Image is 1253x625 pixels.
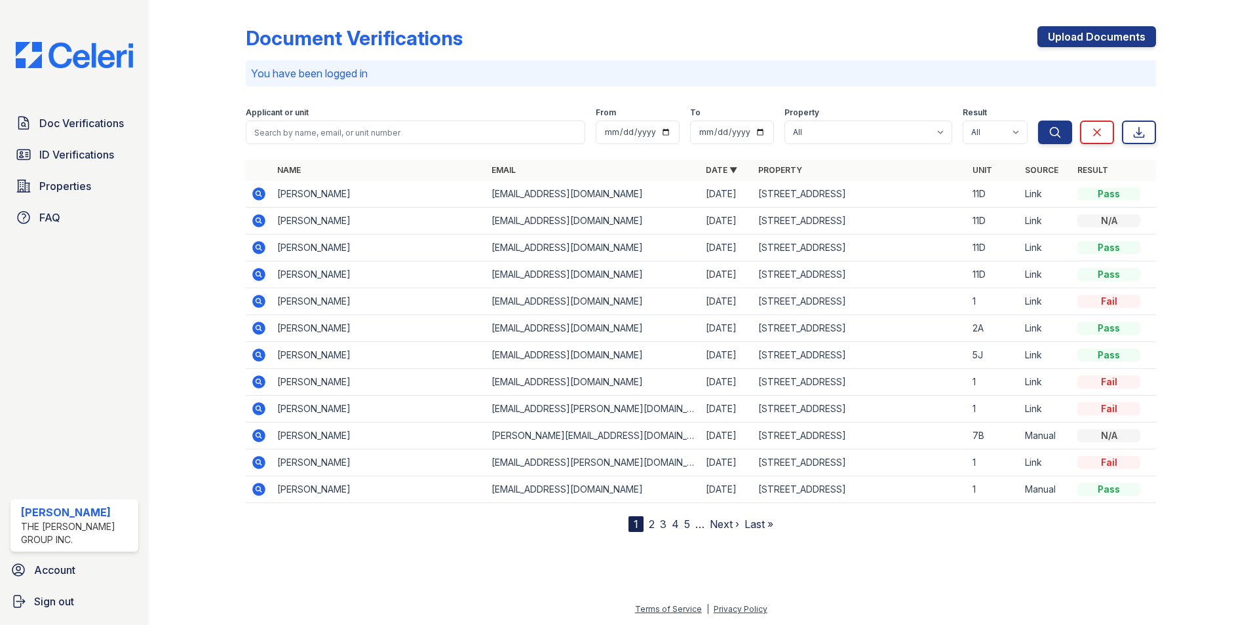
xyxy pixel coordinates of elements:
[744,518,773,531] a: Last »
[1020,476,1072,503] td: Manual
[701,369,753,396] td: [DATE]
[1020,423,1072,449] td: Manual
[486,181,701,208] td: [EMAIL_ADDRESS][DOMAIN_NAME]
[272,261,486,288] td: [PERSON_NAME]
[967,315,1020,342] td: 2A
[690,107,701,118] label: To
[701,476,753,503] td: [DATE]
[5,557,144,583] a: Account
[39,115,124,131] span: Doc Verifications
[784,107,819,118] label: Property
[1077,349,1140,362] div: Pass
[701,181,753,208] td: [DATE]
[246,26,463,50] div: Document Verifications
[753,235,967,261] td: [STREET_ADDRESS]
[246,121,585,144] input: Search by name, email, or unit number
[251,66,1151,81] p: You have been logged in
[272,449,486,476] td: [PERSON_NAME]
[277,165,301,175] a: Name
[649,518,655,531] a: 2
[967,369,1020,396] td: 1
[1020,208,1072,235] td: Link
[701,342,753,369] td: [DATE]
[1077,322,1140,335] div: Pass
[701,235,753,261] td: [DATE]
[486,261,701,288] td: [EMAIL_ADDRESS][DOMAIN_NAME]
[1020,288,1072,315] td: Link
[1025,165,1058,175] a: Source
[486,342,701,369] td: [EMAIL_ADDRESS][DOMAIN_NAME]
[272,288,486,315] td: [PERSON_NAME]
[1077,187,1140,200] div: Pass
[758,165,802,175] a: Property
[753,342,967,369] td: [STREET_ADDRESS]
[272,315,486,342] td: [PERSON_NAME]
[714,604,767,614] a: Privacy Policy
[967,288,1020,315] td: 1
[753,396,967,423] td: [STREET_ADDRESS]
[272,423,486,449] td: [PERSON_NAME]
[706,604,709,614] div: |
[272,396,486,423] td: [PERSON_NAME]
[628,516,644,532] div: 1
[753,476,967,503] td: [STREET_ADDRESS]
[963,107,987,118] label: Result
[1020,181,1072,208] td: Link
[39,178,91,194] span: Properties
[1037,26,1156,47] a: Upload Documents
[486,208,701,235] td: [EMAIL_ADDRESS][DOMAIN_NAME]
[1077,214,1140,227] div: N/A
[10,204,138,231] a: FAQ
[967,342,1020,369] td: 5J
[272,181,486,208] td: [PERSON_NAME]
[672,518,679,531] a: 4
[10,173,138,199] a: Properties
[635,604,702,614] a: Terms of Service
[1020,396,1072,423] td: Link
[486,288,701,315] td: [EMAIL_ADDRESS][DOMAIN_NAME]
[701,315,753,342] td: [DATE]
[1077,429,1140,442] div: N/A
[10,142,138,168] a: ID Verifications
[753,449,967,476] td: [STREET_ADDRESS]
[684,518,690,531] a: 5
[486,396,701,423] td: [EMAIL_ADDRESS][PERSON_NAME][DOMAIN_NAME]
[10,110,138,136] a: Doc Verifications
[753,181,967,208] td: [STREET_ADDRESS]
[1077,483,1140,496] div: Pass
[272,342,486,369] td: [PERSON_NAME]
[753,288,967,315] td: [STREET_ADDRESS]
[701,208,753,235] td: [DATE]
[272,208,486,235] td: [PERSON_NAME]
[1020,315,1072,342] td: Link
[5,588,144,615] a: Sign out
[486,369,701,396] td: [EMAIL_ADDRESS][DOMAIN_NAME]
[1020,369,1072,396] td: Link
[1020,449,1072,476] td: Link
[753,261,967,288] td: [STREET_ADDRESS]
[5,42,144,68] img: CE_Logo_Blue-a8612792a0a2168367f1c8372b55b34899dd931a85d93a1a3d3e32e68fde9ad4.png
[967,423,1020,449] td: 7B
[1077,295,1140,308] div: Fail
[967,208,1020,235] td: 11D
[967,476,1020,503] td: 1
[967,449,1020,476] td: 1
[39,147,114,162] span: ID Verifications
[701,396,753,423] td: [DATE]
[753,208,967,235] td: [STREET_ADDRESS]
[1077,165,1108,175] a: Result
[1077,402,1140,415] div: Fail
[1077,268,1140,281] div: Pass
[660,518,666,531] a: 3
[486,449,701,476] td: [EMAIL_ADDRESS][PERSON_NAME][DOMAIN_NAME]
[701,449,753,476] td: [DATE]
[967,235,1020,261] td: 11D
[246,107,309,118] label: Applicant or unit
[701,288,753,315] td: [DATE]
[695,516,704,532] span: …
[34,562,75,578] span: Account
[706,165,737,175] a: Date ▼
[272,235,486,261] td: [PERSON_NAME]
[753,423,967,449] td: [STREET_ADDRESS]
